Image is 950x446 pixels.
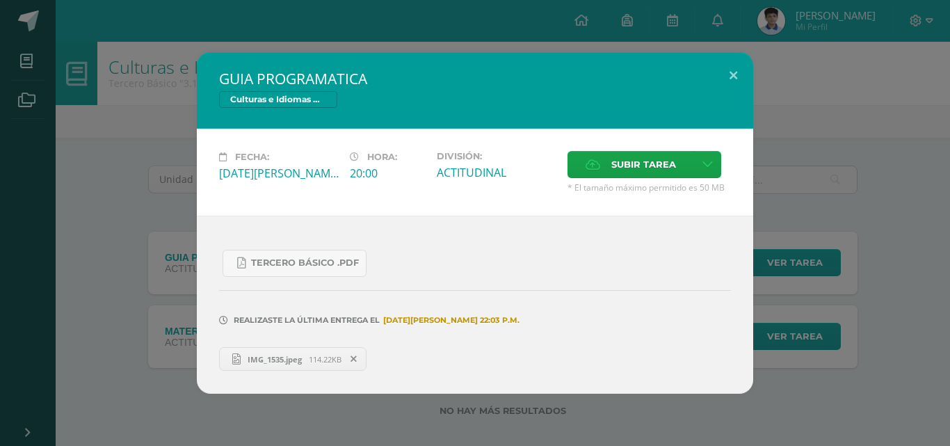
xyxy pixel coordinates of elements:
[219,347,367,371] a: IMG_1535.jpeg 114.22KB
[611,152,676,177] span: Subir tarea
[251,257,359,269] span: Tercero Básico .pdf
[241,354,309,365] span: IMG_1535.jpeg
[234,315,380,325] span: Realizaste la última entrega el
[437,165,556,180] div: ACTITUDINAL
[235,152,269,162] span: Fecha:
[350,166,426,181] div: 20:00
[219,91,337,108] span: Culturas e Idiomas Mayas Garífuna o Xinca
[219,166,339,181] div: [DATE][PERSON_NAME]
[309,354,341,365] span: 114.22KB
[714,52,753,99] button: Close (Esc)
[223,250,367,277] a: Tercero Básico .pdf
[567,182,731,193] span: * El tamaño máximo permitido es 50 MB
[219,69,731,88] h2: GUIA PROGRAMATICA
[380,320,520,321] span: [DATE][PERSON_NAME] 22:03 p.m.
[367,152,397,162] span: Hora:
[437,151,556,161] label: División:
[342,351,366,367] span: Remover entrega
